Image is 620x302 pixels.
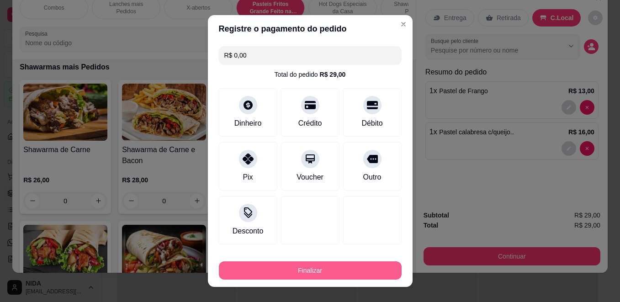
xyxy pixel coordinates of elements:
[233,226,264,237] div: Desconto
[320,70,346,79] div: R$ 29,00
[243,172,253,183] div: Pix
[361,118,382,129] div: Débito
[224,46,396,64] input: Ex.: hambúrguer de cordeiro
[297,172,323,183] div: Voucher
[208,15,413,42] header: Registre o pagamento do pedido
[363,172,381,183] div: Outro
[396,17,411,32] button: Close
[298,118,322,129] div: Crédito
[234,118,262,129] div: Dinheiro
[219,261,402,280] button: Finalizar
[275,70,346,79] div: Total do pedido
